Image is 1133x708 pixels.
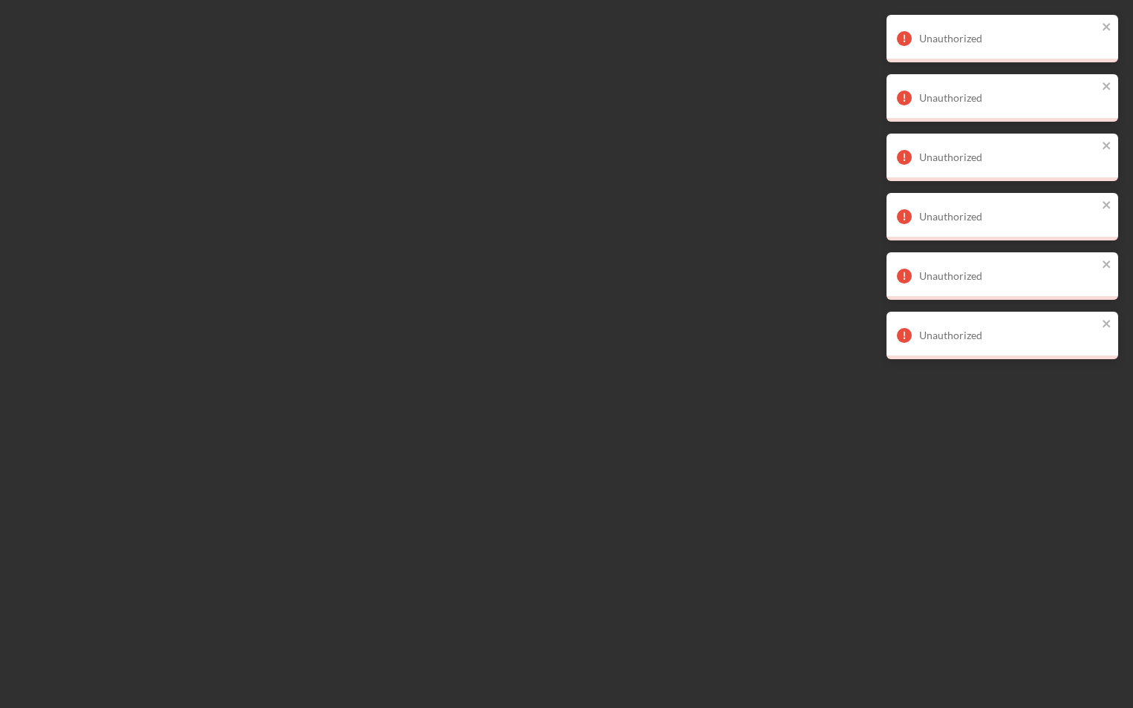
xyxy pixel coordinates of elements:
[1102,199,1112,213] button: close
[919,151,1097,163] div: Unauthorized
[919,33,1097,45] div: Unauthorized
[1102,80,1112,94] button: close
[919,270,1097,282] div: Unauthorized
[1102,140,1112,154] button: close
[1102,258,1112,272] button: close
[919,211,1097,223] div: Unauthorized
[1102,318,1112,332] button: close
[919,330,1097,341] div: Unauthorized
[919,92,1097,104] div: Unauthorized
[1102,21,1112,35] button: close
